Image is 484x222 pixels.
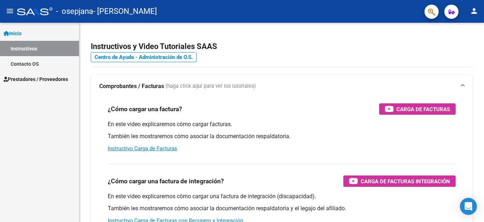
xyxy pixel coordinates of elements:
a: Centro de Ayuda - Administración de O.S. [91,52,197,62]
span: Inicio [4,29,22,37]
span: - [PERSON_NAME] [93,4,157,19]
div: Open Intercom Messenger [460,198,477,215]
mat-expansion-panel-header: Comprobantes / Facturas (haga click aquí para ver los tutoriales) [91,75,473,98]
strong: Comprobantes / Facturas [99,82,164,90]
button: Carga de Facturas [379,103,456,115]
h3: ¿Cómo cargar una factura de integración? [108,176,224,186]
h3: ¿Cómo cargar una factura? [108,104,182,114]
span: Carga de Facturas [396,105,450,114]
mat-icon: menu [6,7,14,15]
span: Prestadores / Proveedores [4,75,68,83]
span: Carga de Facturas Integración [361,177,450,186]
span: (haga click aquí para ver los tutoriales) [165,82,256,90]
button: Carga de Facturas Integración [343,175,456,187]
a: Instructivo Carga de Facturas [108,145,177,152]
p: También les mostraremos cómo asociar la documentación respaldatoria y el legajo del afiliado. [108,205,456,212]
mat-icon: person [470,7,478,15]
p: En este video explicaremos cómo cargar una factura de integración (discapacidad). [108,193,456,200]
span: - osepjana [56,4,93,19]
h2: Instructivos y Video Tutoriales SAAS [91,40,473,53]
p: También les mostraremos cómo asociar la documentación respaldatoria. [108,132,456,140]
p: En este video explicaremos cómo cargar facturas. [108,120,456,128]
